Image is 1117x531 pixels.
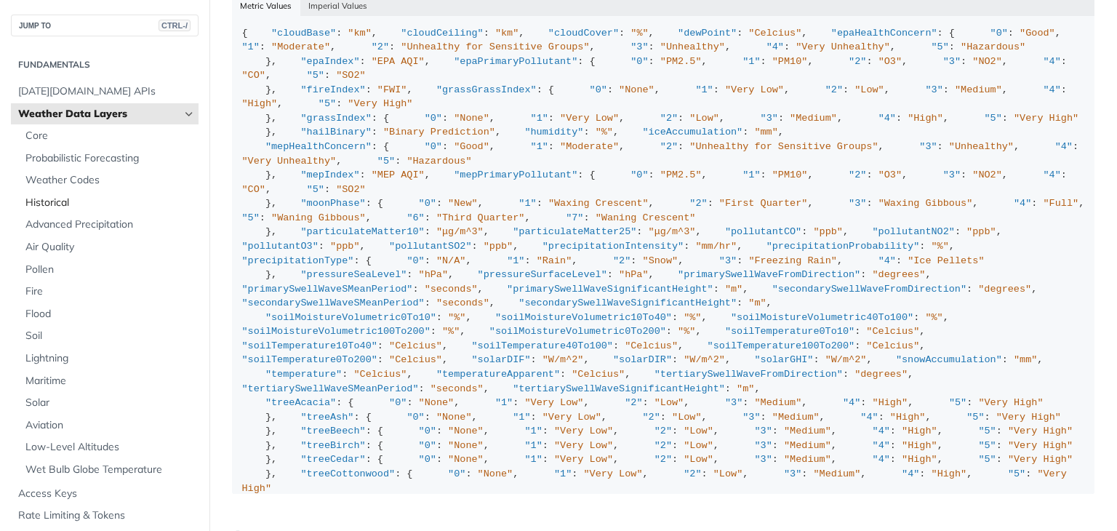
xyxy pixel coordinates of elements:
[660,169,702,180] span: "PM2.5"
[507,284,713,295] span: "primarySwellWaveSignificantHeight"
[425,141,442,152] span: "0"
[772,169,808,180] span: "PM10"
[11,81,199,103] a: [DATE][DOMAIN_NAME] APIs
[425,113,442,124] span: "0"
[554,454,613,465] span: "Very Low"
[436,255,466,266] span: "N/A"
[353,369,407,380] span: "Celcius"
[873,440,890,451] span: "4"
[966,226,996,237] span: "ppb"
[596,212,696,223] span: "Waning Crescent"
[695,84,713,95] span: "1"
[554,426,613,436] span: "Very Low"
[560,113,619,124] span: "Very Low"
[643,255,678,266] span: "Snow"
[301,198,366,209] span: "moonPhase"
[737,383,754,394] span: "m"
[448,440,484,451] span: "None"
[978,440,996,451] span: "5"
[242,284,413,295] span: "primarySwellWaveSMeanPeriod"
[372,169,425,180] span: "MEP AQI"
[672,412,702,423] span: "Low"
[431,383,484,394] span: "seconds"
[742,169,760,180] span: "1"
[348,28,371,39] span: "km"
[543,412,601,423] span: "Very Low"
[18,348,199,370] a: Lightning
[25,284,195,299] span: Fire
[725,326,854,337] span: "soilTemperature0To10"
[401,41,589,52] span: "Unhealthy for Sensitive Groups"
[543,241,684,252] span: "precipitationIntensity"
[689,198,707,209] span: "2"
[890,412,926,423] span: "High"
[18,459,199,481] a: Wet Bulb Globe Temperature
[18,236,199,258] a: Air Quality
[242,241,319,252] span: "pollutantO3"
[442,326,460,337] span: "%"
[790,113,837,124] span: "Medium"
[11,103,199,125] a: Weather Data LayersHide subpages for Weather Data Layers
[654,440,672,451] span: "2"
[265,141,372,152] span: "mepHealthConcern"
[372,56,425,67] span: "EPA AQI"
[925,312,942,323] span: "%"
[301,169,360,180] span: "mepIndex"
[943,56,961,67] span: "3"
[843,397,860,408] span: "4"
[242,326,431,337] span: "soilMoistureVolumetric100To200"
[372,41,389,52] span: "2"
[495,397,513,408] span: "1"
[719,255,737,266] span: "3"
[242,184,265,195] span: "CO"
[590,84,607,95] span: "0"
[383,127,495,137] span: "Binary Prediction"
[524,440,542,451] span: "1"
[25,307,195,322] span: Flood
[660,141,678,152] span: "2"
[654,454,672,465] span: "2"
[242,156,337,167] span: "Very Unhealthy"
[271,28,336,39] span: "cloudBase"
[854,84,884,95] span: "Low"
[619,269,649,280] span: "hPa"
[301,440,366,451] span: "treeBirch"
[454,113,489,124] span: "None"
[18,303,199,325] a: Flood
[754,354,813,365] span: "solarGHI"
[524,426,542,436] span: "1"
[1014,354,1037,365] span: "mm"
[11,505,199,527] a: Rate Limiting & Tokens
[389,397,407,408] span: "0"
[419,440,436,451] span: "0"
[18,84,195,99] span: [DATE][DOMAIN_NAME] APIs
[878,113,896,124] span: "4"
[660,113,678,124] span: "2"
[472,340,613,351] span: "soilTemperature40To100"
[18,508,195,523] span: Rate Limiting & Tokens
[566,212,583,223] span: "7"
[25,351,195,366] span: Lightning
[242,212,260,223] span: "5"
[649,226,696,237] span: "μg/m^3"
[11,483,199,505] a: Access Keys
[961,41,1025,52] span: "Hazardous"
[301,113,372,124] span: "grassIndex"
[678,269,860,280] span: "primarySwellWaveFromDirection"
[902,440,937,451] span: "High"
[630,28,648,39] span: "%"
[25,173,195,188] span: Weather Codes
[1014,198,1031,209] span: "4"
[949,397,966,408] span: "5"
[972,56,1002,67] span: "NO2"
[932,41,949,52] span: "5"
[896,354,1002,365] span: "snowAccumulation"
[18,259,199,281] a: Pollen
[25,129,195,143] span: Core
[772,412,820,423] span: "Medium"
[872,269,925,280] span: "degrees"
[519,198,536,209] span: "1"
[513,226,636,237] span: "particulateMatter25"
[689,113,719,124] span: "Low"
[966,412,984,423] span: "5"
